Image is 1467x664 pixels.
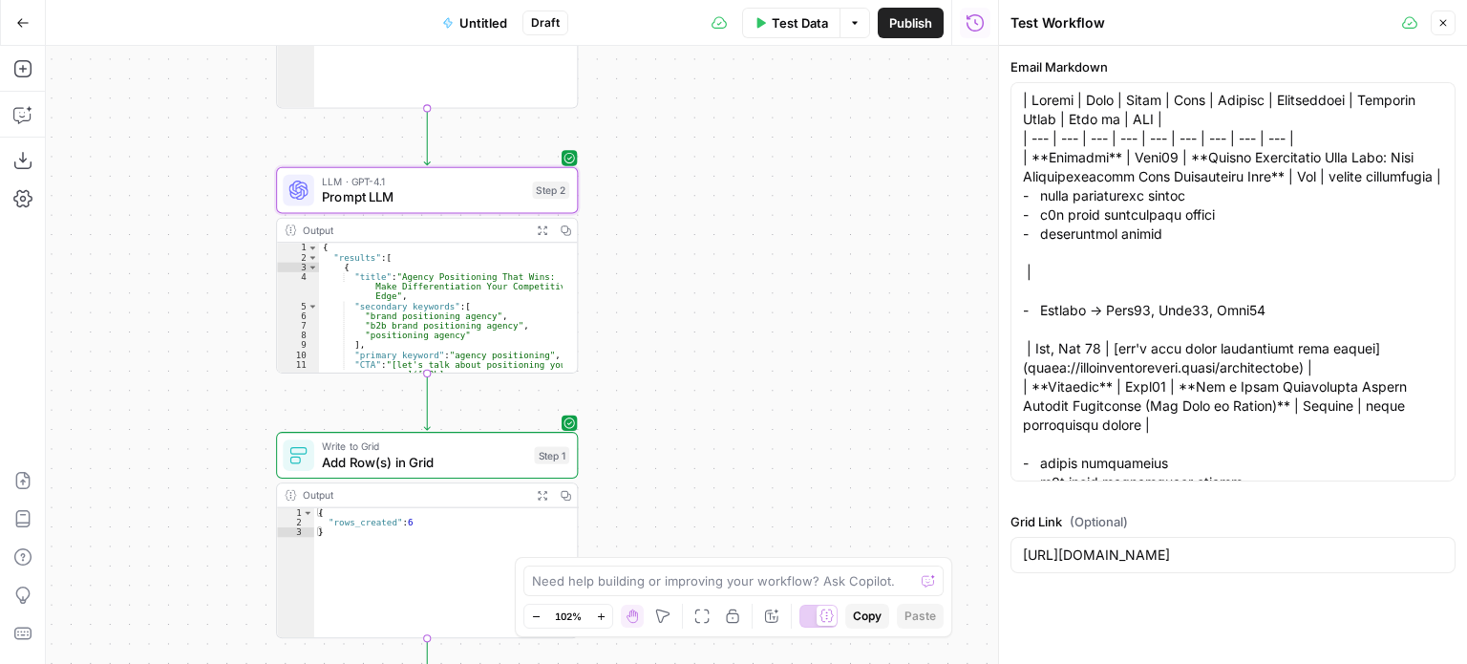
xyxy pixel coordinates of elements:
[534,446,569,463] div: Step 1
[878,8,944,38] button: Publish
[322,453,526,472] span: Add Row(s) in Grid
[276,432,578,638] div: Write to GridAdd Row(s) in GridStep 1Output{ "rows_created":6}
[1070,512,1128,531] span: (Optional)
[853,608,882,625] span: Copy
[303,223,525,238] div: Output
[277,301,319,311] div: 5
[277,331,319,340] div: 8
[308,263,318,272] span: Toggle code folding, rows 3 through 18
[889,13,932,32] span: Publish
[532,182,569,199] div: Step 2
[1010,512,1456,531] label: Grid Link
[277,321,319,331] div: 7
[772,13,828,32] span: Test Data
[904,608,936,625] span: Paste
[277,272,319,302] div: 4
[555,609,582,624] span: 102%
[277,518,314,527] div: 2
[277,243,319,252] div: 1
[277,340,319,350] div: 9
[277,252,319,262] div: 2
[322,439,526,454] span: Write to Grid
[431,8,519,38] button: Untitled
[897,604,944,629] button: Paste
[308,252,318,262] span: Toggle code folding, rows 2 through 98
[303,487,525,503] div: Output
[277,311,319,321] div: 6
[322,187,524,206] span: Prompt LLM
[303,508,313,518] span: Toggle code folding, rows 1 through 3
[424,373,430,430] g: Edge from step_2 to step_1
[277,508,314,518] div: 1
[845,604,889,629] button: Copy
[276,167,578,374] div: LLM · GPT-4.1Prompt LLMStep 2Output{ "results":[ { "title":"Agency Positioning That Wins: Make Di...
[277,263,319,272] div: 3
[277,360,319,390] div: 11
[308,243,318,252] span: Toggle code folding, rows 1 through 99
[459,13,507,32] span: Untitled
[424,108,430,165] g: Edge from step_3 to step_2
[742,8,840,38] button: Test Data
[322,174,524,189] span: LLM · GPT-4.1
[531,14,560,32] span: Draft
[277,350,319,359] div: 10
[1010,57,1456,76] label: Email Markdown
[308,301,318,311] span: Toggle code folding, rows 5 through 9
[277,527,314,537] div: 3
